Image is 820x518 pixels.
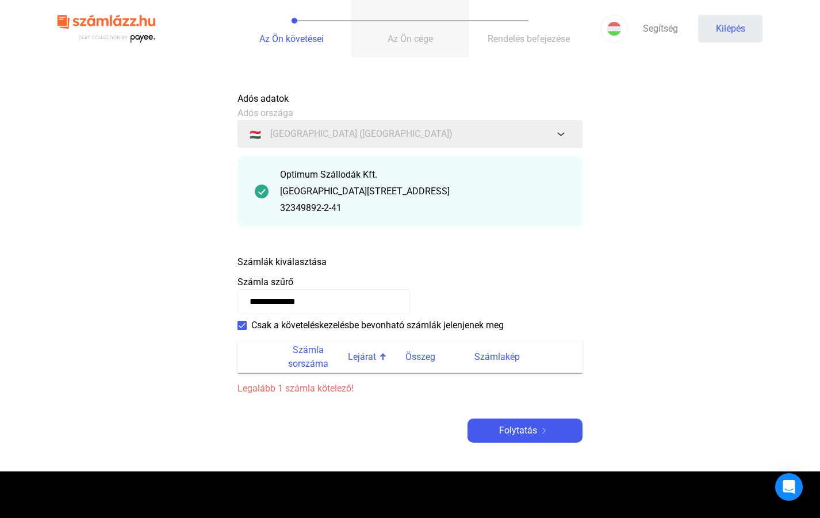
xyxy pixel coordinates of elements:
button: Folytatásjobbra nyíl-fehér [468,419,583,443]
font: Csak a követeléskezelésbe bevonható számlák jelenjenek meg [251,320,504,331]
font: Számla szűrő [237,277,293,287]
font: 🇭🇺 [250,129,261,140]
font: Adós országa [237,108,293,118]
font: Segítség [643,23,678,34]
div: Intercom Messenger megnyitása [775,473,803,501]
font: Összeg [405,351,435,362]
font: Számlák kiválasztása [237,256,327,267]
font: Számla sorszáma [288,344,328,369]
img: pipa-sötétebb-zöld-kör [255,185,269,198]
img: szamlazzhu-logó [58,10,155,48]
font: Lejárat [348,351,376,362]
font: 32349892-2-41 [280,202,342,213]
button: Kilépés [698,15,762,43]
div: Összeg [405,350,474,364]
div: Számla sorszáma [279,343,348,371]
font: Az Ön cége [388,33,433,44]
div: Számlakép [474,350,569,364]
div: Lejárat [348,350,405,364]
button: 🇭🇺[GEOGRAPHIC_DATA] ([GEOGRAPHIC_DATA]) [237,120,583,148]
a: Segítség [628,15,692,43]
font: Kilépés [716,23,745,34]
button: HU [600,15,628,43]
font: Számlakép [474,351,520,362]
font: Az Ön követései [259,33,324,44]
img: jobbra nyíl-fehér [537,428,551,433]
font: Folytatás [499,425,537,436]
font: Rendelés befejezése [488,33,570,44]
font: Optimum Szállodák Kft. [280,169,377,180]
img: HU [607,22,621,36]
font: [GEOGRAPHIC_DATA][STREET_ADDRESS] [280,186,450,197]
font: Adós adatok [237,93,289,104]
font: Legalább 1 számla kötelező! [237,383,354,394]
font: [GEOGRAPHIC_DATA] ([GEOGRAPHIC_DATA]) [270,128,453,139]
